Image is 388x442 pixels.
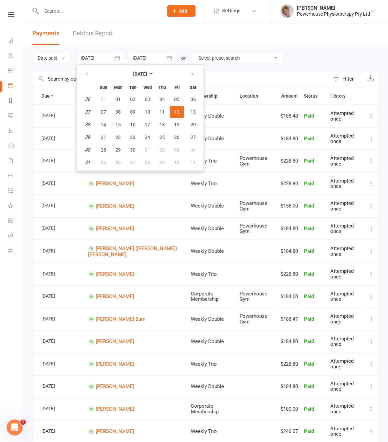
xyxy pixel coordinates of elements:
td: $184.80 [277,127,301,150]
small: Sunday [100,85,107,90]
span: 09 [159,160,165,165]
div: [DATE] [41,155,72,166]
div: [PERSON_NAME] [297,5,370,11]
span: 14 [101,122,106,127]
button: 07 [96,106,110,118]
td: $184.80 [277,217,301,240]
div: [DATE] [41,426,72,436]
a: [PERSON_NAME] [96,293,134,299]
span: 11 [159,109,165,115]
span: 06 [115,160,121,165]
span: 07 [130,160,135,165]
a: [PERSON_NAME] ([PERSON_NAME]) [PERSON_NAME] [88,245,177,258]
span: Paid [304,248,314,254]
div: or [181,54,186,62]
span: Paid [304,158,314,164]
button: 11 [184,157,202,169]
small: Wednesday [143,85,152,90]
iframe: Intercom live chat [7,419,23,435]
div: [DATE] [41,178,72,188]
span: 27 [190,135,196,140]
img: thumb_image1590539733.png [280,4,294,18]
span: Paid [304,293,314,299]
a: Dashboard [8,34,23,49]
div: [DATE] [41,403,72,414]
div: [DATE] [41,336,72,346]
button: 10 [170,157,184,169]
span: Attempted once [330,381,354,392]
em: 36 [85,96,90,102]
td: $188.47 [277,308,301,330]
button: 02 [126,93,140,105]
span: Paid [304,428,314,434]
span: Attempted once [330,110,354,122]
span: 12 [174,109,179,115]
div: [DATE] [41,268,72,279]
em: 40 [85,147,90,153]
button: 20 [184,119,202,131]
span: 16 [130,122,135,127]
span: Paid [304,406,314,412]
span: 22 [115,135,121,140]
a: [PERSON_NAME] Burn [96,316,145,322]
button: 26 [170,131,184,143]
span: 31 [101,97,106,102]
input: Search... [39,6,158,16]
a: Product Sales [8,139,23,154]
a: Class kiosk mode [8,244,23,259]
span: Attempted once [330,200,354,212]
span: Weekly Trio [191,271,217,277]
a: Debtors Report [73,22,113,45]
span: 25 [159,135,165,140]
td: Powerhouse Gym [237,150,277,172]
div: [DATE] [41,245,72,256]
span: 09 [130,109,135,115]
button: 06 [184,93,202,105]
button: 29 [111,144,125,156]
span: 05 [174,97,179,102]
span: Corporate Membership [191,291,219,302]
td: $180.00 [277,398,301,420]
td: Powerhouse Gym [237,308,277,330]
td: $228.80 [277,263,301,285]
span: 13 [190,109,196,115]
span: 01 [145,147,150,153]
span: Weekly Double [191,248,224,254]
div: Powerhouse Physiotherapy Pty Ltd [297,11,370,17]
span: Paid [304,361,314,367]
span: Weekly Double [191,316,224,322]
span: 28 [101,147,106,153]
a: Payments [8,79,23,94]
span: 15 [115,122,121,127]
span: Attempted once [330,426,354,437]
a: General attendance kiosk mode [8,214,23,229]
div: [DATE] [41,358,72,369]
span: 08 [145,160,150,165]
span: Paid [304,225,314,231]
em: 41 [85,160,90,166]
a: Roll call kiosk mode [8,229,23,244]
span: Attempted once [330,223,354,234]
a: [PERSON_NAME] [96,338,134,344]
a: People [8,49,23,64]
div: [DATE] [41,291,72,301]
button: 11 [155,106,169,118]
button: 24 [140,131,154,143]
td: Powerhouse Gym [237,195,277,217]
span: 18 [159,122,165,127]
a: [PERSON_NAME] [96,383,134,389]
span: Weekly Double [191,383,224,389]
div: Filter [342,75,354,83]
button: 22 [111,131,125,143]
button: 04 [184,144,202,156]
span: Attempted once [330,336,354,347]
button: 01 [140,144,154,156]
a: [PERSON_NAME] [96,428,134,434]
span: 01 [115,97,121,102]
span: Weekly Trio [191,361,217,367]
button: Filter [330,71,363,87]
span: Attempted once [330,245,354,257]
a: [PERSON_NAME] [96,361,134,367]
th: Amount [277,87,301,105]
span: 20 [190,122,196,127]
